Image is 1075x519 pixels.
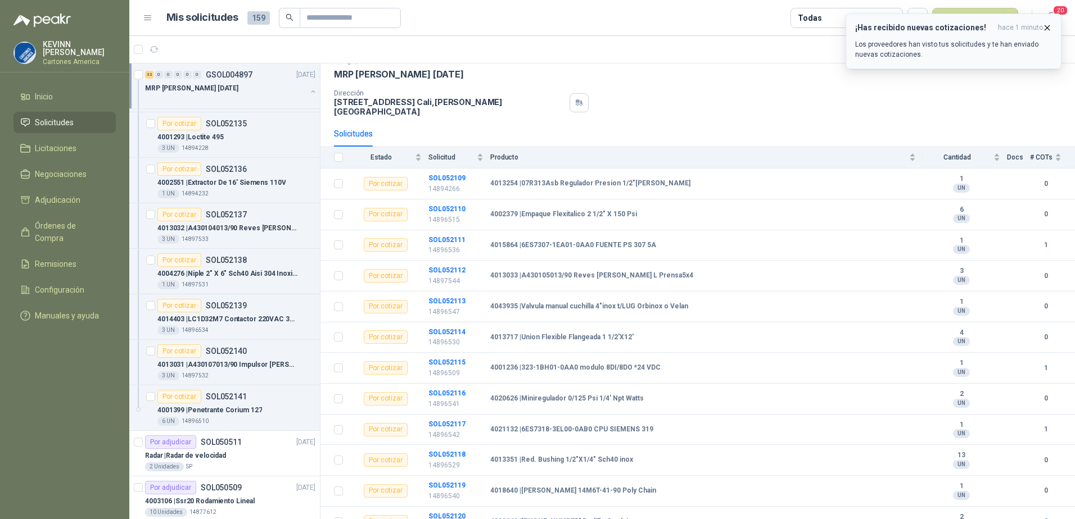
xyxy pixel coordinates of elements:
[157,208,201,221] div: Por cotizar
[157,144,179,153] div: 3 UN
[490,241,656,250] b: 4015864 | 6ES7307-1EA01-0AA0 FUENTE PS 307 5A
[13,163,116,185] a: Negociaciones
[1007,147,1030,169] th: Docs
[182,417,209,426] p: 14896510
[1030,209,1062,220] b: 0
[129,249,320,294] a: Por cotizarSOL0521384004276 |Niple 2" X 6" Sch40 Aisi 304 Inoxidable1 UN14897531
[182,144,209,153] p: 14894228
[428,147,490,169] th: Solicitud
[428,481,466,489] a: SOL052119
[35,116,74,129] span: Solicitudes
[428,430,484,440] p: 14896542
[953,491,970,500] div: UN
[296,70,315,80] p: [DATE]
[428,420,466,428] a: SOL052117
[13,279,116,301] a: Configuración
[428,328,466,336] a: SOL052114
[145,462,184,471] div: 2 Unidades
[428,236,466,244] a: SOL052111
[35,90,53,103] span: Inicio
[166,10,238,26] h1: Mis solicitudes
[364,300,408,313] div: Por cotizar
[14,42,35,63] img: Company Logo
[923,451,1000,460] b: 13
[490,333,634,342] b: 4013717 | Union Flexible Flangeada 1 1/2'X12'
[145,450,226,461] p: Radar | Radar de velocidad
[953,184,970,193] div: UN
[157,299,201,312] div: Por cotizar
[1053,5,1068,16] span: 20
[428,205,466,213] b: SOL052110
[364,330,408,344] div: Por cotizar
[157,280,179,289] div: 1 UN
[174,71,182,79] div: 0
[953,245,970,254] div: UN
[923,236,1000,245] b: 1
[1030,363,1062,374] b: 1
[334,97,565,116] p: [STREET_ADDRESS] Cali , [PERSON_NAME][GEOGRAPHIC_DATA]
[334,69,464,80] p: MRP [PERSON_NAME] [DATE]
[364,361,408,375] div: Por cotizar
[145,481,196,494] div: Por adjudicar
[428,491,484,502] p: 14896540
[350,147,428,169] th: Estado
[428,450,466,458] a: SOL052118
[206,256,247,264] p: SOL052138
[334,128,373,140] div: Solicitudes
[13,215,116,249] a: Órdenes de Compra
[1030,179,1062,189] b: 0
[953,368,970,377] div: UN
[13,138,116,159] a: Licitaciones
[157,177,286,188] p: 4002551 | Extractor De 16' Siemens 110V
[428,460,484,471] p: 14896529
[13,253,116,275] a: Remisiones
[490,302,688,311] b: 4043935 | Valvula manual cuchilla 4"inox t/LUG Orbinox o Velan
[206,71,252,79] p: GSOL004897
[182,326,209,335] p: 14896534
[364,238,408,252] div: Por cotizar
[490,363,661,372] b: 4001236 | 323-1BH01-0AA0 modulo 8DI/8DO *24 VDC
[145,68,318,104] a: 33 0 0 0 0 0 GSOL004897[DATE] MRP [PERSON_NAME] [DATE]
[953,276,970,285] div: UN
[490,271,693,280] b: 4013033 | A430105013/90 Reves [PERSON_NAME] L Prensa5x4
[953,460,970,469] div: UN
[206,120,247,128] p: SOL052135
[155,71,163,79] div: 0
[182,280,209,289] p: 14897531
[364,392,408,406] div: Por cotizar
[490,486,656,495] b: 4018640 | [PERSON_NAME] 14M6T-41-90 Poly Chain
[923,175,1000,184] b: 1
[364,208,408,221] div: Por cotizar
[1030,485,1062,496] b: 0
[428,266,466,274] b: SOL052112
[1030,393,1062,404] b: 0
[145,435,196,449] div: Por adjudicar
[13,13,71,27] img: Logo peakr
[364,177,408,190] div: Por cotizar
[364,453,408,467] div: Por cotizar
[186,462,192,471] p: SP
[428,307,484,317] p: 14896547
[157,162,201,176] div: Por cotizar
[428,389,466,397] a: SOL052116
[35,142,76,154] span: Licitaciones
[296,482,315,493] p: [DATE]
[428,297,466,305] a: SOL052113
[923,329,1000,338] b: 4
[206,302,247,309] p: SOL052139
[334,89,565,97] p: Dirección
[953,429,970,438] div: UN
[193,71,201,79] div: 0
[923,298,1000,307] b: 1
[490,456,633,465] b: 4013351 | Red. Bushing 1/2"X1/4" Sch40 inox
[157,132,224,143] p: 4001293 | Loctite 495
[428,399,484,409] p: 14896541
[428,174,466,182] a: SOL052109
[182,235,209,244] p: 14897533
[182,371,209,380] p: 14897532
[35,258,76,270] span: Remisiones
